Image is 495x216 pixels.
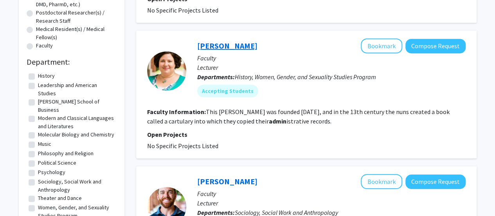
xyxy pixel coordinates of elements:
span: No Specific Projects Listed [147,142,218,150]
label: History [38,72,55,80]
label: Molecular Biology and Chemistry [38,131,114,139]
b: Departments: [197,73,235,81]
span: No Specific Projects Listed [147,6,218,14]
button: Add Charlotte Cartwright to Bookmarks [361,38,402,53]
button: Add Steven Keener to Bookmarks [361,174,402,189]
label: Sociology, Social Work and Anthropology [38,178,115,194]
a: [PERSON_NAME] [197,41,257,51]
button: Compose Request to Charlotte Cartwright [405,39,466,53]
label: Psychology [38,168,65,176]
span: History, Women, Gender, and Sexuality Studies Program [235,73,376,81]
label: Philosophy and Religion [38,149,94,158]
p: Faculty [197,189,466,198]
label: Music [38,140,51,148]
label: [PERSON_NAME] School of Business [38,98,115,114]
p: Lecturer [197,198,466,208]
p: Open Projects [147,130,466,139]
p: Faculty [197,53,466,63]
label: Modern and Classical Languages and Literatures [38,114,115,131]
b: admin [269,117,286,125]
label: Faculty [36,42,53,50]
label: Medical Resident(s) / Medical Fellow(s) [36,25,117,42]
b: Faculty Information: [147,108,206,116]
fg-read-more: This [PERSON_NAME] was founded [DATE], and in the 13th century the nuns created a book called a c... [147,108,450,125]
label: Postdoctoral Researcher(s) / Research Staff [36,9,117,25]
label: Theater and Dance [38,194,82,202]
label: Political Science [38,159,76,167]
h2: Department: [27,57,117,67]
p: Lecturer [197,63,466,72]
iframe: Chat [6,181,33,210]
button: Compose Request to Steven Keener [405,174,466,189]
mat-chip: Accepting Students [197,85,258,97]
a: [PERSON_NAME] [197,176,257,186]
label: Leadership and American Studies [38,81,115,98]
